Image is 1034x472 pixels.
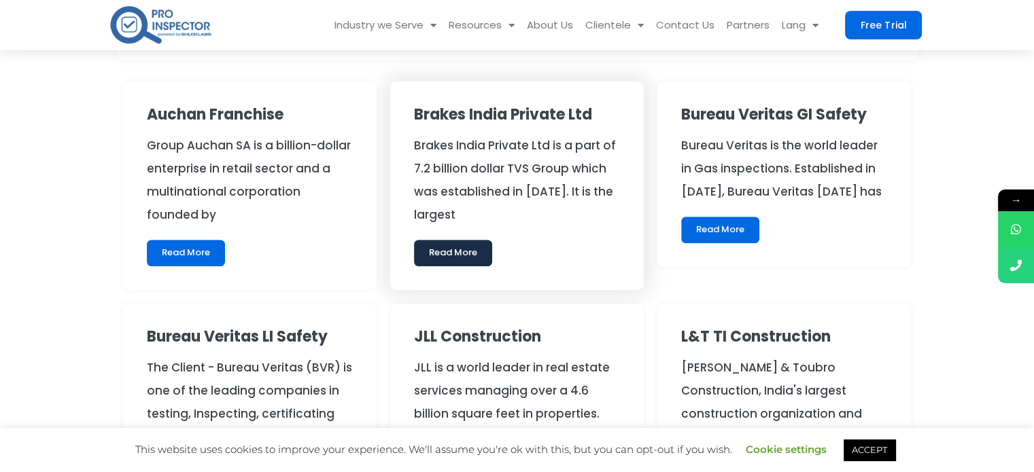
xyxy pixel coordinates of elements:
img: pro-inspector-logo [109,3,213,46]
a: Read More [681,217,759,242]
h3: JLL Construction [414,327,620,346]
span: → [998,189,1034,211]
a: Free Trial [845,11,922,39]
div: JLL is a world leader in real estate services managing over a 4.6 billion square feet in properties. [414,356,620,425]
h2: Brakes India Private Ltd [414,105,620,124]
span: This website uses cookies to improve your experience. We'll assume you're ok with this, but you c... [135,443,899,456]
a: Read More [414,240,492,266]
h6: Bureau Veritas GI Safety [681,105,887,124]
a: Read More [147,240,225,266]
h2: Auchan Franchise [147,105,353,124]
h2: Bureau Veritas LI Safety [147,327,353,346]
div: Bureau Veritas is the world leader in Gas inspections. Established in [DATE], Bureau Veritas [DAT... [681,134,887,203]
span: Free Trial [861,20,906,30]
div: The Client - Bureau Veritas (BVR) is one of the leading companies in testing, Inspecting, certifi... [147,356,353,448]
a: ACCEPT [844,439,895,460]
div: Brakes India Private Ltd is a part of 7.2 billion dollar TVS Group which was established in [DATE... [414,134,620,226]
a: Cookie settings [746,443,827,456]
h5: L&T TI Construction [681,327,887,346]
div: [PERSON_NAME] & Toubro Construction, India's largest construction organization and ranked among t... [681,356,887,448]
div: Group Auchan SA is a billion-dollar enterprise in retail sector and a multinational corporation f... [147,134,353,226]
